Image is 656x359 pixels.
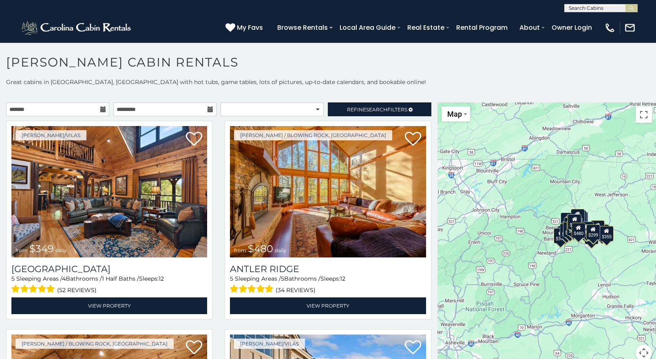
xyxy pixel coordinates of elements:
[567,220,581,236] div: $225
[554,228,568,244] div: $375
[586,224,600,240] div: $299
[515,20,544,35] a: About
[234,339,305,349] a: [PERSON_NAME]/Vilas
[636,106,652,123] button: Toggle fullscreen view
[563,222,577,237] div: $395
[234,247,246,253] span: from
[276,285,316,295] span: (34 reviews)
[62,275,66,282] span: 4
[328,102,431,116] a: RefineSearchFilters
[571,223,585,238] div: $480
[15,130,86,140] a: [PERSON_NAME]/Vilas
[347,106,407,113] span: Refine Filters
[15,247,28,253] span: from
[55,247,67,253] span: daily
[561,213,574,228] div: $635
[560,224,574,239] div: $325
[405,339,421,357] a: Add to favorites
[281,275,284,282] span: 5
[186,339,202,357] a: Add to favorites
[624,22,636,33] img: mail-regular-white.png
[230,126,426,257] img: Antler Ridge
[572,210,586,226] div: $255
[447,110,462,118] span: Map
[452,20,512,35] a: Rental Program
[11,275,15,282] span: 5
[225,22,265,33] a: My Favs
[230,297,426,314] a: View Property
[11,297,207,314] a: View Property
[568,214,581,230] div: $349
[571,209,585,224] div: $320
[336,20,400,35] a: Local Area Guide
[20,20,133,36] img: White-1-2.png
[230,275,426,295] div: Sleeping Areas / Bathrooms / Sleeps:
[405,131,421,148] a: Add to favorites
[273,20,332,35] a: Browse Rentals
[15,339,174,349] a: [PERSON_NAME] / Blowing Rock, [GEOGRAPHIC_DATA]
[237,22,263,33] span: My Favs
[590,220,604,236] div: $930
[102,275,139,282] span: 1 Half Baths /
[29,243,54,255] span: $349
[159,275,164,282] span: 12
[11,275,207,295] div: Sleeping Areas / Bathrooms / Sleeps:
[366,106,387,113] span: Search
[230,126,426,257] a: Antler Ridge from $480 daily
[442,106,470,122] button: Change map style
[11,126,207,257] img: Diamond Creek Lodge
[57,285,97,295] span: (52 reviews)
[11,264,207,275] h3: Diamond Creek Lodge
[11,126,207,257] a: Diamond Creek Lodge from $349 daily
[234,130,392,140] a: [PERSON_NAME] / Blowing Rock, [GEOGRAPHIC_DATA]
[11,264,207,275] a: [GEOGRAPHIC_DATA]
[230,264,426,275] a: Antler Ridge
[186,131,202,148] a: Add to favorites
[340,275,345,282] span: 12
[230,275,233,282] span: 5
[403,20,448,35] a: Real Estate
[248,243,273,255] span: $480
[548,20,596,35] a: Owner Login
[275,247,286,253] span: daily
[580,222,594,237] div: $380
[604,22,616,33] img: phone-regular-white.png
[600,226,614,242] div: $355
